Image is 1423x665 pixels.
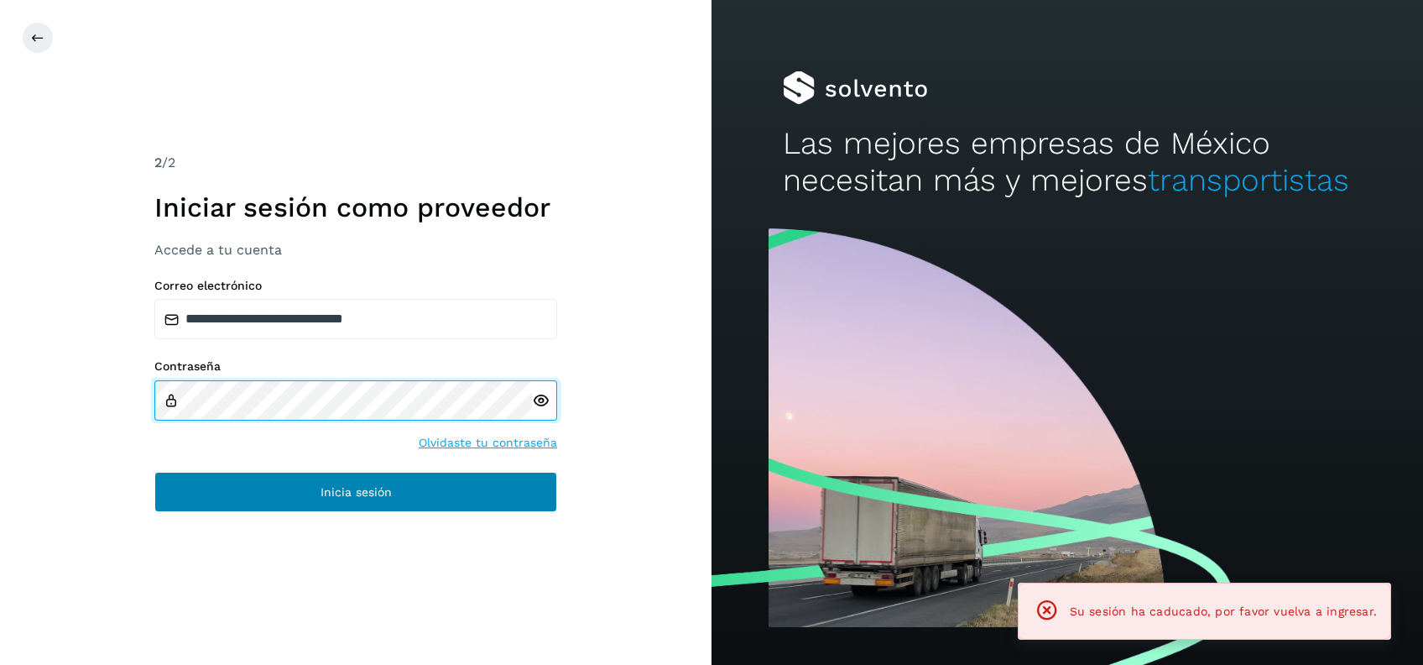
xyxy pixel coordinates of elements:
label: Contraseña [154,359,557,374]
h3: Accede a tu cuenta [154,242,557,258]
span: transportistas [1148,162,1349,198]
label: Correo electrónico [154,279,557,293]
div: /2 [154,153,557,173]
a: Olvidaste tu contraseña [419,434,557,452]
h1: Iniciar sesión como proveedor [154,191,557,223]
h2: Las mejores empresas de México necesitan más y mejores [783,125,1352,200]
span: Inicia sesión [321,486,392,498]
span: 2 [154,154,162,170]
span: Su sesión ha caducado, por favor vuelva a ingresar. [1070,605,1377,618]
button: Inicia sesión [154,472,557,512]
